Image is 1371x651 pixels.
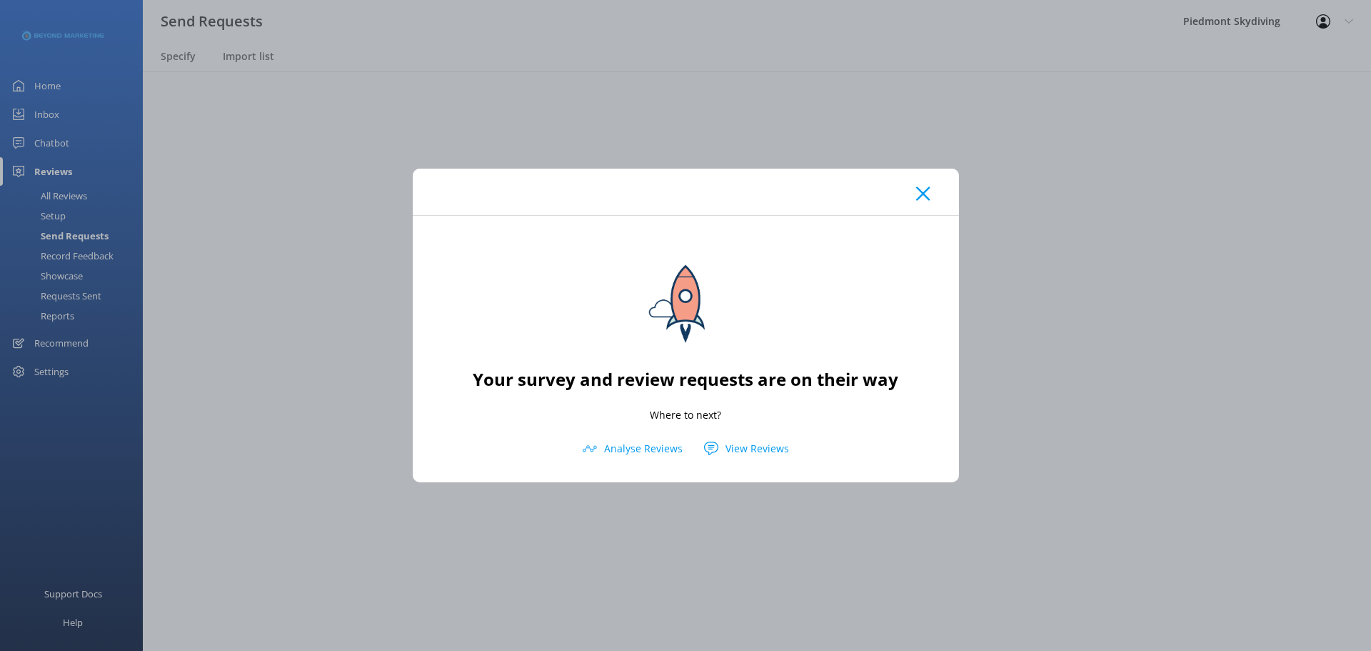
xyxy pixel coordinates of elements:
[650,407,721,423] p: Where to next?
[473,366,898,393] h2: Your survey and review requests are on their way
[916,187,930,201] button: Close
[621,237,750,366] img: sending...
[572,438,693,459] button: Analyse Reviews
[693,438,800,459] button: View Reviews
